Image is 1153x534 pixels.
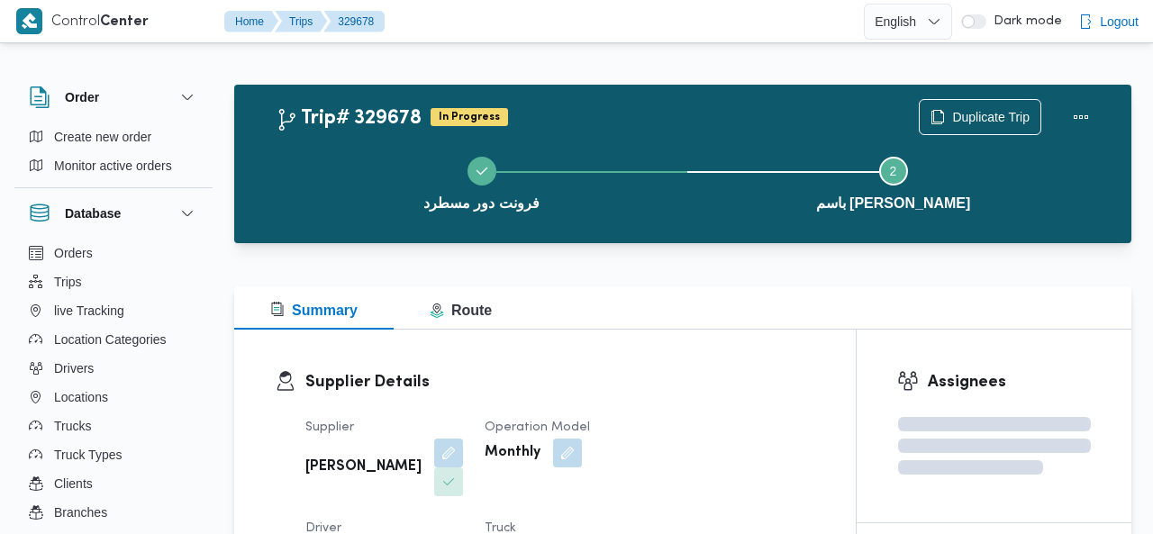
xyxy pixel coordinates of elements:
[275,11,327,32] button: Trips
[54,473,93,494] span: Clients
[29,203,198,224] button: Database
[16,8,42,34] img: X8yXhbKr1z7QwAAAABJRU5ErkJggg==
[54,242,93,264] span: Orders
[1100,11,1139,32] span: Logout
[485,421,590,433] span: Operation Model
[54,155,172,176] span: Monitor active orders
[54,444,122,466] span: Truck Types
[485,442,540,464] b: Monthly
[22,239,205,267] button: Orders
[928,370,1091,394] h3: Assignees
[22,325,205,354] button: Location Categories
[952,106,1030,128] span: Duplicate Trip
[687,135,1099,229] button: باسم [PERSON_NAME]
[22,469,205,498] button: Clients
[14,122,213,187] div: Order
[323,11,385,32] button: 329678
[270,303,358,318] span: Summary
[54,300,124,321] span: live Tracking
[54,502,107,523] span: Branches
[22,354,205,383] button: Drivers
[22,498,205,527] button: Branches
[29,86,198,108] button: Order
[1063,99,1099,135] button: Actions
[1071,4,1146,40] button: Logout
[65,203,121,224] h3: Database
[986,14,1062,29] span: Dark mode
[276,107,422,131] h2: Trip# 329678
[65,86,99,108] h3: Order
[423,193,540,214] span: فرونت دور مسطرد
[100,15,149,29] b: Center
[54,126,151,148] span: Create new order
[816,193,971,214] span: باسم [PERSON_NAME]
[224,11,278,32] button: Home
[431,108,508,126] span: In Progress
[305,457,422,478] b: [PERSON_NAME]
[305,370,815,394] h3: Supplier Details
[54,358,94,379] span: Drivers
[305,522,341,534] span: Driver
[22,122,205,151] button: Create new order
[54,329,167,350] span: Location Categories
[22,412,205,440] button: Trucks
[305,421,354,433] span: Supplier
[276,135,687,229] button: فرونت دور مسطرد
[22,440,205,469] button: Truck Types
[485,522,516,534] span: Truck
[475,164,489,178] svg: Step 1 is complete
[22,151,205,180] button: Monitor active orders
[430,303,492,318] span: Route
[22,267,205,296] button: Trips
[890,164,897,178] span: 2
[22,383,205,412] button: Locations
[54,386,108,408] span: Locations
[919,99,1041,135] button: Duplicate Trip
[54,271,82,293] span: Trips
[439,112,500,122] b: In Progress
[22,296,205,325] button: live Tracking
[54,415,91,437] span: Trucks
